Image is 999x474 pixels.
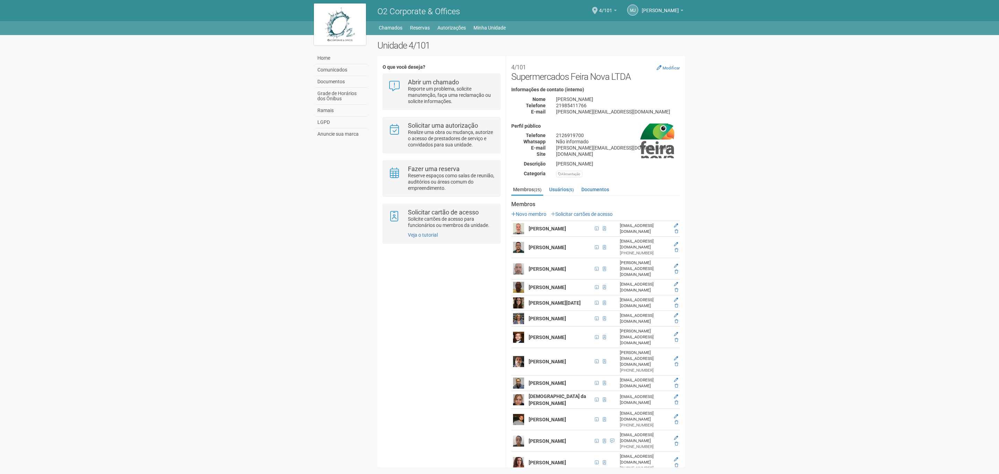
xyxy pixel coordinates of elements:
[675,420,678,425] a: Excluir membro
[601,358,608,365] span: Cartão de acesso ativo
[608,437,615,445] span: Prestadora de Serviço da Empresa WorkMix
[383,65,500,70] h4: O que você deseja?
[593,315,601,322] span: CPF 016.607.507-84
[601,379,608,387] span: Cartão de acesso ativo
[620,250,669,256] div: [PHONE_NUMBER]
[529,460,566,465] strong: [PERSON_NAME]
[408,165,460,172] strong: Fazer uma reserva
[523,139,546,144] strong: Whatsapp
[408,78,459,86] strong: Abrir um chamado
[513,263,524,274] img: user.png
[620,238,669,250] div: [EMAIL_ADDRESS][DOMAIN_NAME]
[379,23,402,33] a: Chamados
[511,124,680,129] h4: Perfil público
[601,225,608,232] span: Cartão de acesso ativo
[408,129,495,148] p: Realize uma obra ou mudança, autorize o acesso de prestadores de serviço e convidados para sua un...
[593,333,601,341] span: CPF 177.932.827-36
[593,265,601,273] span: CPF 086.635.097-74
[593,358,601,365] span: CPF 095.293.457-47
[674,313,678,318] a: Editar membro
[675,319,678,324] a: Excluir membro
[601,459,608,466] span: Cartão de acesso ativo
[674,242,678,247] a: Editar membro
[593,459,601,466] span: CPF 904.946.957-49
[551,151,685,157] div: [DOMAIN_NAME]
[531,145,546,151] strong: E-mail
[601,244,608,251] span: Cartão de acesso ativo
[513,356,524,367] img: user.png
[675,463,678,468] a: Excluir membro
[601,315,608,322] span: Cartão de acesso ativo
[599,9,617,14] a: 4/101
[593,283,601,291] span: CPF 009.519.037-64
[388,209,495,228] a: Solicitar cartão de acesso Solicite cartões de acesso para funcionários ou membros da unidade.
[599,1,612,13] span: 4/101
[674,223,678,228] a: Editar membro
[620,377,669,389] div: [EMAIL_ADDRESS][DOMAIN_NAME]
[513,394,524,405] img: user.png
[674,356,678,361] a: Editar membro
[674,332,678,337] a: Editar membro
[408,172,495,191] p: Reserve espaços como salas de reunião, auditórios ou áreas comum do empreendimento.
[675,441,678,446] a: Excluir membro
[620,394,669,406] div: [EMAIL_ADDRESS][DOMAIN_NAME]
[675,383,678,388] a: Excluir membro
[537,151,546,157] strong: Site
[674,435,678,440] a: Editar membro
[526,103,546,108] strong: Telefone
[408,209,479,216] strong: Solicitar cartão de acesso
[627,5,638,16] a: MJ
[601,437,608,445] span: Cartão de acesso ativo
[675,248,678,253] a: Excluir membro
[513,223,524,234] img: user.png
[388,122,495,148] a: Solicitar uma autorização Realize uma obra ou mudança, autorize o acesso de prestadores de serviç...
[513,378,524,389] img: user.png
[593,416,601,423] span: CPF 137.719.257-11
[529,359,566,364] strong: [PERSON_NAME]
[620,350,669,367] div: [PERSON_NAME][EMAIL_ADDRESS][DOMAIN_NAME]
[620,410,669,422] div: [EMAIL_ADDRESS][DOMAIN_NAME]
[316,76,367,88] a: Documentos
[534,187,541,192] small: (25)
[408,232,438,238] a: Veja o tutorial
[531,109,546,115] strong: E-mail
[551,145,685,151] div: [PERSON_NAME][EMAIL_ADDRESS][DOMAIN_NAME]
[675,362,678,367] a: Excluir membro
[620,432,669,444] div: [EMAIL_ADDRESS][DOMAIN_NAME]
[674,457,678,462] a: Editar membro
[388,79,495,104] a: Abrir um chamado Reporte um problema, solicite manutenção, faça uma reclamação ou solicite inform...
[408,216,495,228] p: Solicite cartões de acesso para funcionários ou membros da unidade.
[529,226,566,231] strong: [PERSON_NAME]
[316,88,367,105] a: Grade de Horários dos Ônibus
[529,438,566,444] strong: [PERSON_NAME]
[620,313,669,324] div: [EMAIL_ADDRESS][DOMAIN_NAME]
[314,3,366,45] img: logo.jpg
[547,184,575,195] a: Usuários(5)
[593,379,601,387] span: CPF 091.299.294-82
[511,64,526,71] small: 4/101
[551,211,613,217] a: Solicitar cartões de acesso
[513,457,524,468] img: user.png
[674,378,678,382] a: Editar membro
[529,266,566,272] strong: [PERSON_NAME]
[675,288,678,293] a: Excluir membro
[551,132,685,138] div: 2126919700
[551,96,685,102] div: [PERSON_NAME]
[524,161,546,167] strong: Descrição
[620,328,669,346] div: [PERSON_NAME][EMAIL_ADDRESS][DOMAIN_NAME]
[601,333,608,341] span: Cartão de acesso ativo
[674,263,678,268] a: Editar membro
[526,133,546,138] strong: Telefone
[410,23,430,33] a: Reservas
[513,297,524,308] img: user.png
[529,300,581,306] strong: [PERSON_NAME][DATE]
[377,7,460,16] span: O2 Corporate & Offices
[529,316,566,321] strong: [PERSON_NAME]
[642,1,679,13] span: Marcelle Junqueiro
[511,211,546,217] a: Novo membro
[601,396,608,404] span: Cartão de acesso ativo
[524,171,546,176] strong: Categoria
[620,454,669,465] div: [EMAIL_ADDRESS][DOMAIN_NAME]
[437,23,466,33] a: Autorizações
[593,396,601,404] span: CPF 073.319.127-47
